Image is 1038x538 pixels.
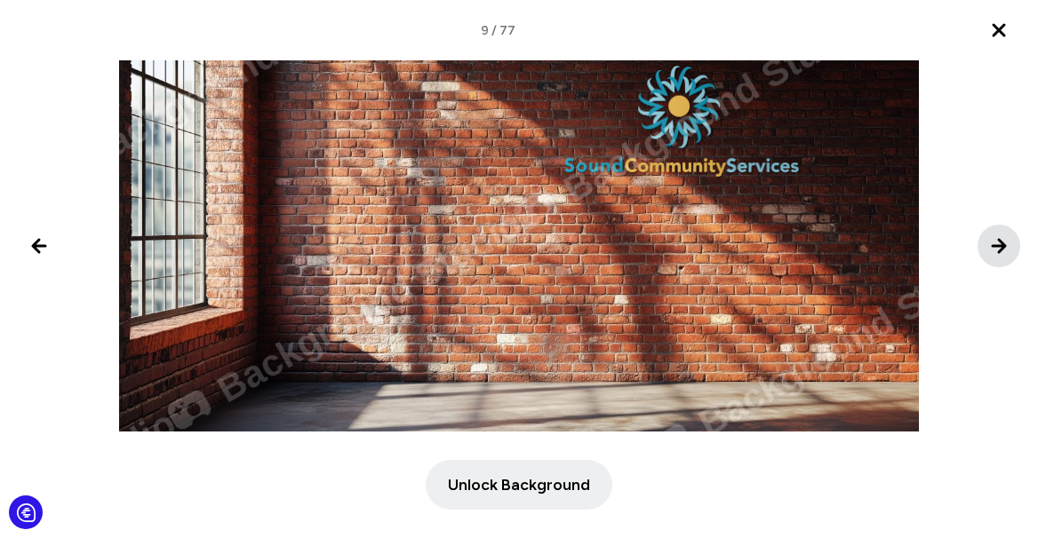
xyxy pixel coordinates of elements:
span: Unlock Background [448,473,590,497]
span: 9 / 77 [481,21,515,40]
button: Next image [978,225,1020,267]
button: Unlock Background [426,460,612,510]
button: Close lightbox [978,9,1020,51]
button: Previous image [18,225,60,267]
